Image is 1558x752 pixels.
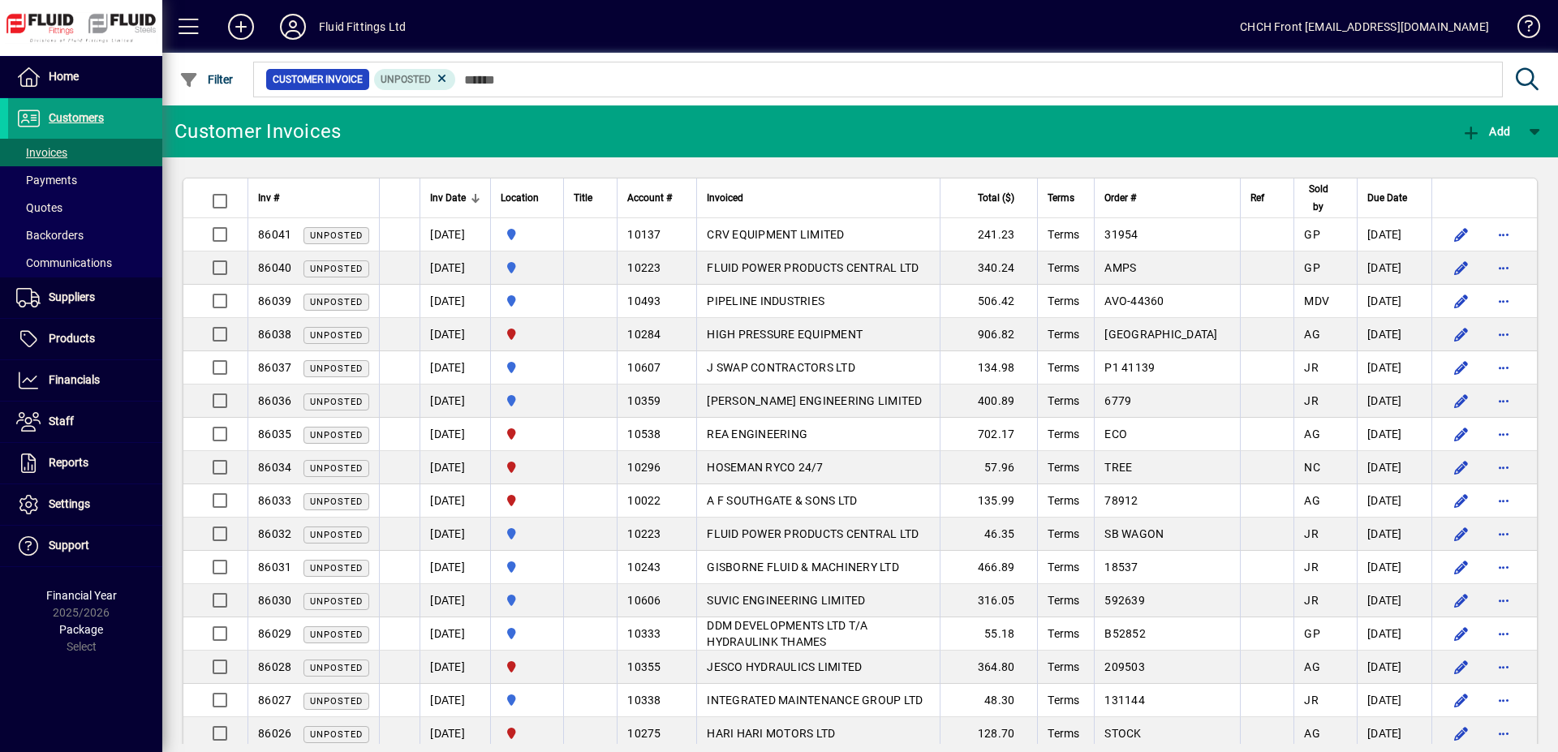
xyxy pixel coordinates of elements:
td: [DATE] [420,385,490,418]
span: A F SOUTHGATE & SONS LTD [707,494,857,507]
span: Account # [627,189,672,207]
td: [DATE] [1357,251,1431,285]
span: J SWAP CONTRACTORS LTD [707,361,855,374]
span: Staff [49,415,74,428]
span: Title [574,189,592,207]
span: Quotes [16,201,62,214]
button: More options [1491,654,1517,680]
button: Edit [1448,255,1474,281]
span: Customer Invoice [273,71,363,88]
span: MDV [1304,294,1329,307]
span: 10538 [627,428,661,440]
a: Settings [8,484,162,525]
span: 6779 [1104,394,1131,407]
td: [DATE] [420,351,490,385]
span: JR [1304,561,1319,574]
td: 400.89 [940,385,1037,418]
span: GP [1304,627,1320,640]
span: AVO-44360 [1104,294,1164,307]
td: [DATE] [1357,484,1431,518]
span: HARI HARI MOTORS LTD [707,727,835,740]
span: Terms [1048,727,1079,740]
span: Unposted [310,363,363,374]
td: [DATE] [420,584,490,617]
span: REA ENGINEERING [707,428,807,440]
span: 10223 [627,261,661,274]
span: 10607 [627,361,661,374]
div: Inv Date [430,189,480,207]
td: [DATE] [1357,684,1431,717]
span: Home [49,70,79,83]
span: Unposted [381,74,431,85]
span: Financials [49,373,100,386]
td: [DATE] [1357,617,1431,651]
span: 86037 [258,361,291,374]
td: [DATE] [1357,651,1431,684]
span: Products [49,332,95,345]
span: Unposted [310,264,363,274]
span: ECO [1104,428,1127,440]
td: 466.89 [940,551,1037,584]
a: Communications [8,249,162,277]
span: 86038 [258,328,291,341]
span: Terms [1048,527,1079,540]
button: Profile [267,12,319,41]
span: AUCKLAND [501,359,553,376]
span: Terms [1048,261,1079,274]
td: 906.82 [940,318,1037,351]
span: 86027 [258,694,291,707]
span: NC [1304,461,1320,474]
span: FLUID FITTINGS CHRISTCHURCH [501,658,553,676]
span: JR [1304,527,1319,540]
div: Sold by [1304,180,1347,216]
a: Staff [8,402,162,442]
td: 48.30 [940,684,1037,717]
span: Terms [1048,428,1079,440]
a: Payments [8,166,162,194]
a: Financials [8,360,162,401]
td: [DATE] [420,684,490,717]
button: Edit [1448,554,1474,580]
span: Package [59,623,103,636]
span: Inv Date [430,189,466,207]
span: Unposted [310,563,363,574]
span: Total ($) [978,189,1014,207]
span: GP [1304,261,1320,274]
span: Invoiced [707,189,743,207]
td: [DATE] [420,251,490,285]
td: 128.70 [940,717,1037,750]
button: Edit [1448,587,1474,613]
span: 86034 [258,461,291,474]
span: Unposted [310,696,363,707]
button: More options [1491,255,1517,281]
span: SUVIC ENGINEERING LIMITED [707,594,865,607]
span: Terms [1048,461,1079,474]
div: Ref [1250,189,1284,207]
span: 10333 [627,627,661,640]
div: CHCH Front [EMAIL_ADDRESS][DOMAIN_NAME] [1240,14,1489,40]
span: Financial Year [46,589,117,602]
button: Edit [1448,454,1474,480]
span: FLUID FITTINGS CHRISTCHURCH [501,724,553,742]
span: 10243 [627,561,661,574]
span: Payments [16,174,77,187]
a: Home [8,57,162,97]
span: Terms [1048,294,1079,307]
span: Due Date [1367,189,1407,207]
span: Unposted [310,330,363,341]
span: Terms [1048,660,1079,673]
span: Invoices [16,146,67,159]
span: Location [501,189,539,207]
td: [DATE] [420,651,490,684]
span: AUCKLAND [501,558,553,576]
span: 86029 [258,627,291,640]
span: Reports [49,456,88,469]
span: Backorders [16,229,84,242]
span: Suppliers [49,290,95,303]
td: [DATE] [420,418,490,451]
div: Total ($) [950,189,1029,207]
button: More options [1491,454,1517,480]
span: Unposted [310,630,363,640]
div: Location [501,189,553,207]
td: 55.18 [940,617,1037,651]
